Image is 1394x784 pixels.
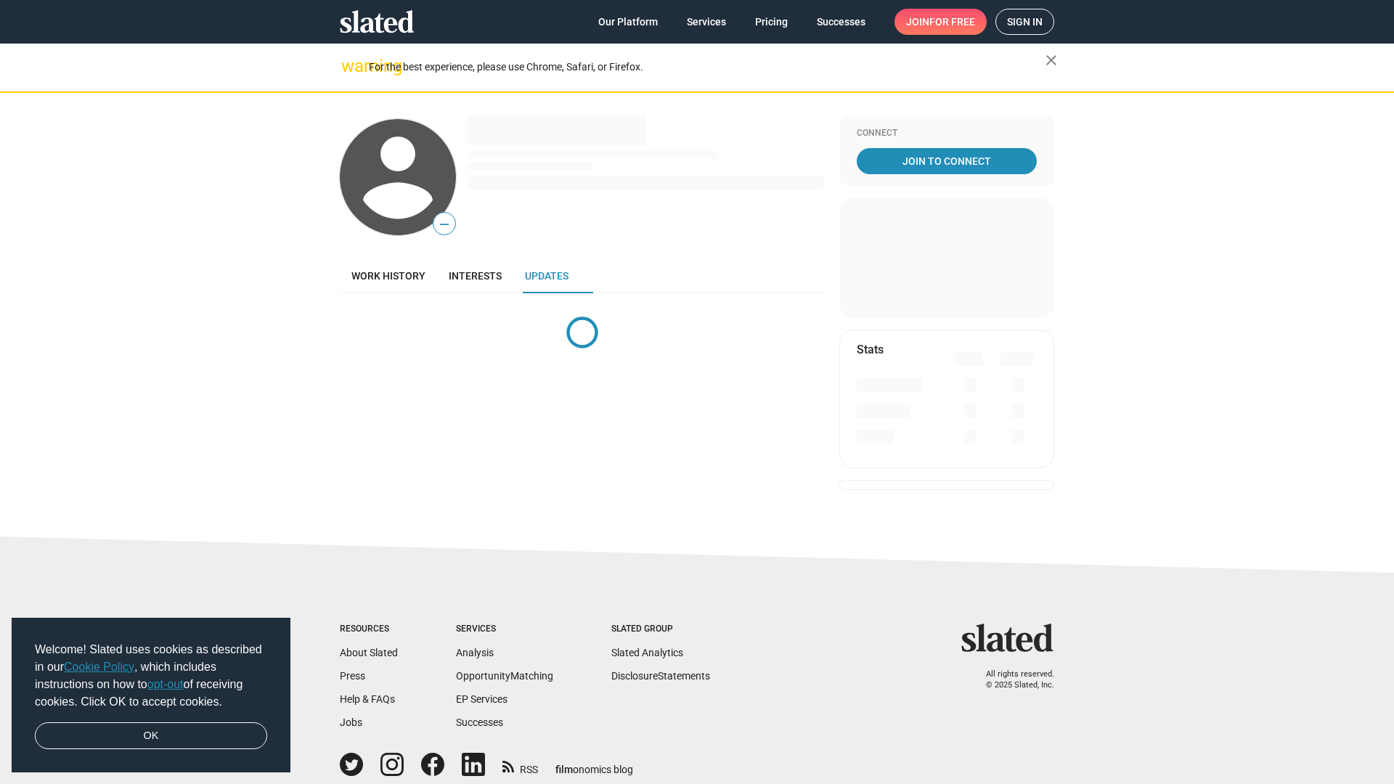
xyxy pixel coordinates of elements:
a: opt-out [147,678,184,690]
mat-icon: warning [341,57,359,75]
a: RSS [502,754,538,777]
span: Join To Connect [860,148,1034,174]
a: DisclosureStatements [611,670,710,682]
div: For the best experience, please use Chrome, Safari, or Firefox. [369,57,1045,77]
a: About Slated [340,647,398,658]
span: Work history [351,270,425,282]
a: Updates [513,258,580,293]
a: Interests [437,258,513,293]
mat-icon: close [1043,52,1060,69]
div: Resources [340,624,398,635]
a: dismiss cookie message [35,722,267,750]
a: Cookie Policy [64,661,134,673]
div: Services [456,624,553,635]
a: Sign in [995,9,1054,35]
span: film [555,764,573,775]
a: Our Platform [587,9,669,35]
a: Jobs [340,716,362,728]
div: Slated Group [611,624,710,635]
a: Analysis [456,647,494,658]
a: Work history [340,258,437,293]
mat-card-title: Stats [857,342,884,357]
a: Join To Connect [857,148,1037,174]
a: Help & FAQs [340,693,395,705]
span: Updates [525,270,568,282]
a: Press [340,670,365,682]
p: All rights reserved. © 2025 Slated, Inc. [971,669,1054,690]
a: OpportunityMatching [456,670,553,682]
a: Joinfor free [894,9,987,35]
span: Join [906,9,975,35]
span: Services [687,9,726,35]
a: filmonomics blog [555,751,633,777]
a: Successes [456,716,503,728]
div: Connect [857,128,1037,139]
div: cookieconsent [12,618,290,773]
span: — [433,215,455,234]
span: Successes [817,9,865,35]
span: Welcome! Slated uses cookies as described in our , which includes instructions on how to of recei... [35,641,267,711]
a: EP Services [456,693,508,705]
span: Interests [449,270,502,282]
a: Pricing [743,9,799,35]
span: Pricing [755,9,788,35]
span: for free [929,9,975,35]
a: Services [675,9,738,35]
span: Sign in [1007,9,1043,34]
a: Successes [805,9,877,35]
a: Slated Analytics [611,647,683,658]
span: Our Platform [598,9,658,35]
